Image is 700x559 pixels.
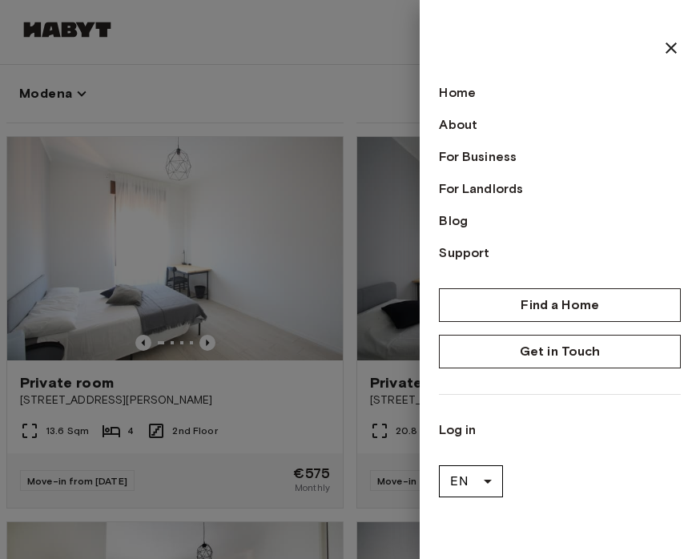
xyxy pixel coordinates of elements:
a: About [439,115,681,135]
a: Log in [439,420,681,440]
a: For Landlords [439,179,681,199]
div: EN [439,459,503,504]
a: For Business [439,147,681,167]
a: Get in Touch [439,335,681,368]
a: Support [439,243,681,263]
a: Find a Home [439,288,681,322]
a: Blog [439,211,681,231]
a: Home [439,83,681,103]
